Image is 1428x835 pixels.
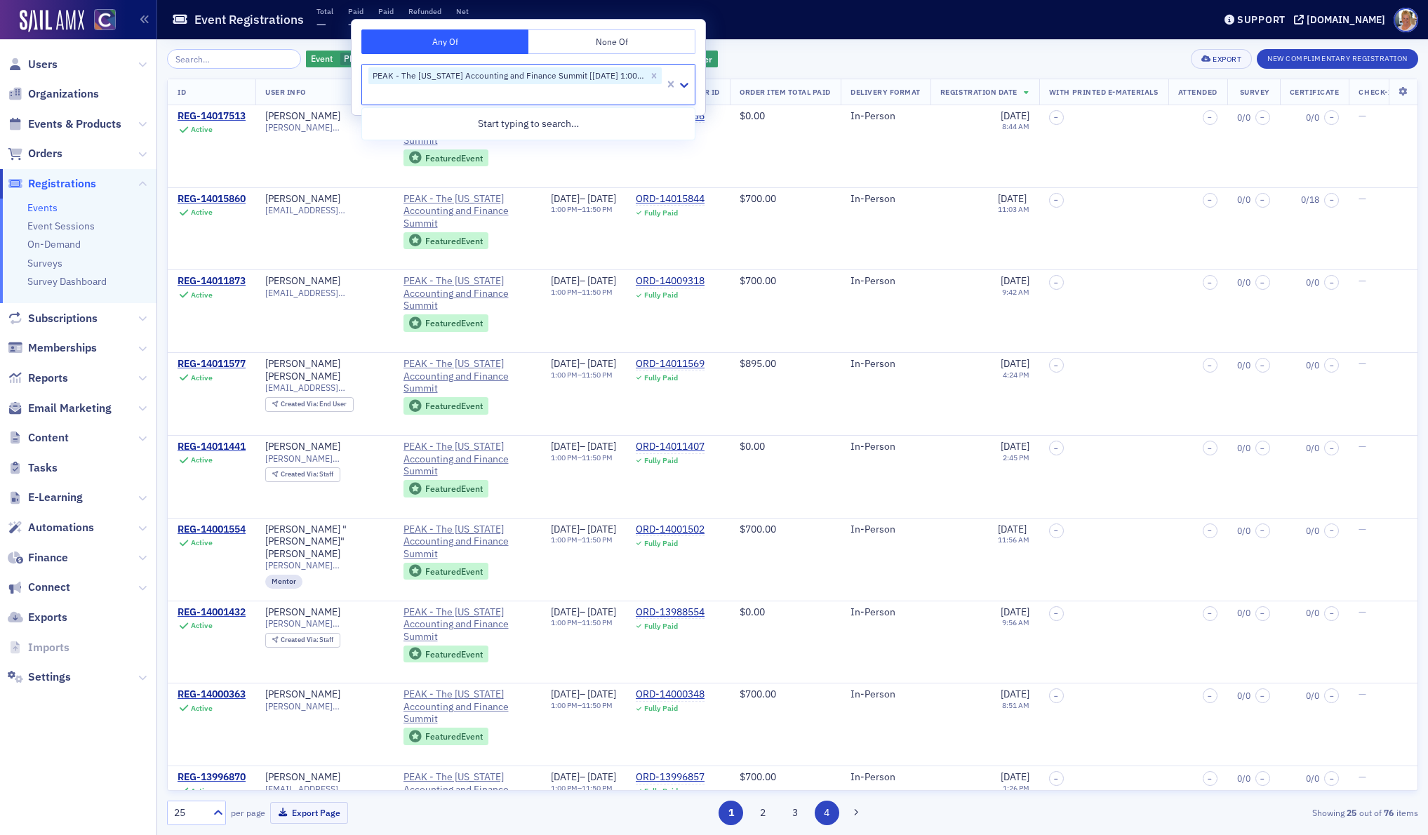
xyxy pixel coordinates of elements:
span: Created Via : [281,469,320,479]
div: [PERSON_NAME] [PERSON_NAME] [265,358,384,382]
a: REG-14001432 [178,606,246,619]
div: – [551,606,617,619]
a: Exports [8,610,67,625]
div: REG-14011441 [178,441,246,453]
span: — [1359,606,1366,618]
a: Events & Products [8,116,121,132]
a: PEAK - The [US_STATE] Accounting and Finance Summit [403,523,531,561]
div: – [551,288,617,297]
div: [PERSON_NAME] "[PERSON_NAME]" [PERSON_NAME] [265,523,384,561]
span: Finance [28,550,68,566]
div: REG-14011873 [178,275,246,288]
button: Export [1191,49,1252,69]
div: Featured Event [403,314,489,332]
span: Certificate [1290,87,1340,97]
span: With Printed E-Materials [1049,87,1159,97]
span: Memberships [28,340,97,356]
time: 11:50 PM [582,370,613,380]
span: – [1208,279,1212,287]
button: [DOMAIN_NAME] [1294,15,1390,25]
div: Fully Paid [644,290,678,300]
div: In-Person [850,358,921,370]
button: New Complimentary Registration [1257,49,1418,69]
a: ORD-14009318 [636,275,705,288]
span: [DATE] [1001,440,1029,453]
div: Featured Event [403,480,489,497]
a: PEAK - The [US_STATE] Accounting and Finance Summit [403,193,531,230]
a: [PERSON_NAME] [265,275,340,288]
div: ORD-14011569 [636,358,705,370]
span: Subscriptions [28,311,98,326]
div: Active [191,538,213,547]
span: [PERSON_NAME][EMAIL_ADDRESS][PERSON_NAME][DOMAIN_NAME] [265,122,384,133]
div: Active [191,208,213,217]
span: $0.00 [740,109,765,122]
div: [PERSON_NAME] [265,110,340,123]
a: Users [8,57,58,72]
a: ORD-14011407 [636,441,705,453]
div: Created Via: Staff [265,467,340,482]
div: Fully Paid [644,208,678,218]
div: ORD-13988554 [636,606,705,619]
a: [PERSON_NAME] [265,193,340,206]
div: End User [281,401,347,408]
span: 0 / 0 [1306,277,1319,288]
time: 11:50 PM [582,453,613,462]
a: ORD-13996857 [636,771,705,784]
a: Settings [8,669,71,685]
time: 1:00 PM [551,370,578,380]
time: 11:50 PM [582,204,613,214]
span: — [316,16,326,32]
div: – [551,453,617,462]
span: [DATE] [587,523,616,535]
div: Active [191,290,213,300]
span: 0 / 0 [1237,194,1250,205]
div: Featured Event [425,402,483,410]
div: In-Person [850,523,921,536]
span: 0 / 0 [1237,112,1250,123]
a: PEAK - The [US_STATE] Accounting and Finance Summit [403,358,531,395]
span: PEAK - The Colorado Accounting and Finance Summit [403,523,531,561]
span: $700.00 [740,523,776,535]
span: Created Via : [281,399,320,408]
span: – [1054,361,1058,370]
span: 0 / 0 [1306,112,1319,123]
a: Imports [8,640,69,655]
span: PEAK - The Colorado Accounting and Finance Summit [403,275,531,312]
span: Events & Products [28,116,121,132]
div: In-Person [850,441,921,453]
input: Search… [167,49,301,69]
span: ID [178,87,186,97]
span: PEAK - The Colorado Accounting and Finance Summit [403,606,531,643]
div: Remove PEAK - The Colorado Accounting and Finance Summit [11/11/2025 1:00pm] [646,67,662,84]
span: Orders [28,146,62,161]
a: Events [27,201,58,214]
a: REG-14017513 [178,110,246,123]
div: Featured Event [425,237,483,245]
div: In-Person [850,193,921,206]
span: [DATE] [587,357,616,370]
span: – [1330,196,1334,204]
span: – [1330,113,1334,121]
span: Email Marketing [28,401,112,416]
span: – [1054,526,1058,535]
span: – [1054,113,1058,121]
span: [EMAIL_ADDRESS][DOMAIN_NAME] [265,382,384,393]
span: Settings [28,669,71,685]
div: Created Via: End User [265,397,354,412]
span: PEAK - The Colorado Accounting and Finance Summit [403,358,531,395]
span: [DATE] [587,274,616,287]
span: PEAK - The Colorado Accounting and Finance Summit [403,771,531,808]
div: Export [1213,55,1241,63]
a: ORD-14001502 [636,523,705,536]
span: – [1208,526,1212,535]
div: ORD-14000348 [636,688,705,701]
span: 0 / 0 [1306,360,1319,370]
a: [PERSON_NAME] [265,606,340,619]
button: 2 [751,801,775,825]
a: Orders [8,146,62,161]
span: PEAK - The Colorado Accounting and Finance Summit [403,193,531,230]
